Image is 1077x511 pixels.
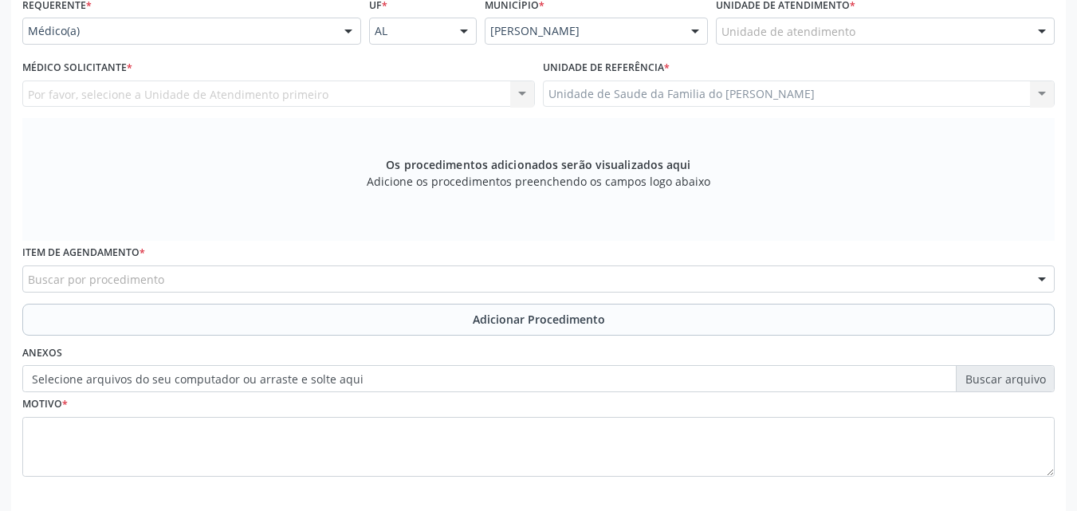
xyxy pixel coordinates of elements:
[543,56,670,81] label: Unidade de referência
[375,23,444,39] span: AL
[22,341,62,366] label: Anexos
[490,23,675,39] span: [PERSON_NAME]
[386,156,690,173] span: Os procedimentos adicionados serão visualizados aqui
[28,23,328,39] span: Médico(a)
[22,56,132,81] label: Médico Solicitante
[367,173,710,190] span: Adicione os procedimentos preenchendo os campos logo abaixo
[28,271,164,288] span: Buscar por procedimento
[473,311,605,328] span: Adicionar Procedimento
[22,304,1055,336] button: Adicionar Procedimento
[22,241,145,265] label: Item de agendamento
[22,392,68,417] label: Motivo
[721,23,855,40] span: Unidade de atendimento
